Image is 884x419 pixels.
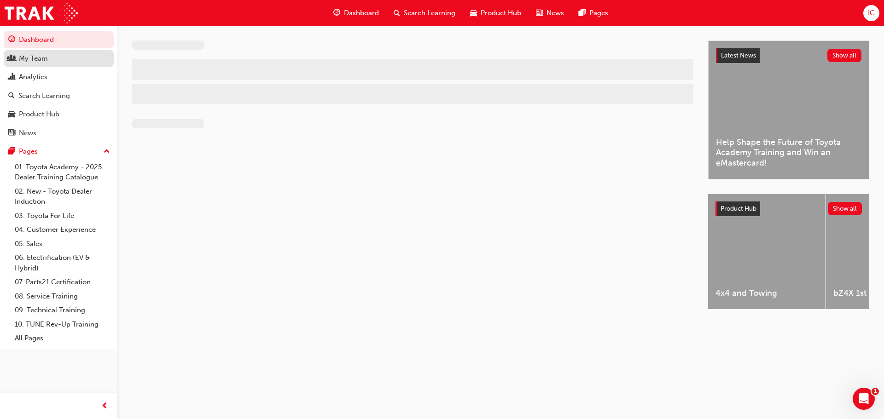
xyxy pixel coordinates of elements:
a: 10. TUNE Rev-Up Training [11,317,114,332]
span: News [547,8,564,18]
span: Dashboard [344,8,379,18]
span: car-icon [8,110,15,119]
span: chart-icon [8,73,15,81]
span: pages-icon [579,7,586,19]
a: car-iconProduct Hub [463,4,529,23]
a: 4x4 and Towing [708,194,826,309]
a: search-iconSearch Learning [386,4,463,23]
span: up-icon [104,146,110,158]
iframe: Intercom live chat [853,388,875,410]
a: pages-iconPages [571,4,616,23]
button: DashboardMy TeamAnalyticsSearch LearningProduct HubNews [4,29,114,143]
span: Product Hub [721,205,756,212]
button: Pages [4,143,114,160]
img: Trak [5,3,78,23]
a: Latest NewsShow all [716,48,861,63]
a: Product HubShow all [715,201,862,216]
span: news-icon [8,129,15,138]
a: 02. New - Toyota Dealer Induction [11,184,114,209]
div: Product Hub [19,109,59,120]
div: My Team [19,53,48,64]
a: 04. Customer Experience [11,223,114,237]
a: 08. Service Training [11,289,114,304]
span: Search Learning [404,8,455,18]
a: Analytics [4,69,114,86]
span: 1 [872,388,879,395]
a: 07. Parts21 Certification [11,275,114,289]
span: car-icon [470,7,477,19]
div: News [19,128,36,138]
button: Show all [827,49,862,62]
a: News [4,125,114,142]
div: Search Learning [18,91,70,101]
span: Help Shape the Future of Toyota Academy Training and Win an eMastercard! [716,137,861,168]
a: 01. Toyota Academy - 2025 Dealer Training Catalogue [11,160,114,184]
button: Show all [828,202,862,215]
span: guage-icon [8,36,15,44]
a: guage-iconDashboard [326,4,386,23]
span: pages-icon [8,148,15,156]
span: people-icon [8,55,15,63]
span: IC [868,8,875,18]
span: 4x4 and Towing [715,288,818,298]
a: Product Hub [4,106,114,123]
span: Pages [589,8,608,18]
span: guage-icon [333,7,340,19]
span: search-icon [394,7,400,19]
span: Latest News [721,52,756,59]
span: prev-icon [101,401,108,412]
a: 03. Toyota For Life [11,209,114,223]
a: Dashboard [4,31,114,48]
a: My Team [4,50,114,67]
a: Search Learning [4,87,114,104]
span: search-icon [8,92,15,100]
button: IC [863,5,879,21]
a: 06. Electrification (EV & Hybrid) [11,251,114,275]
a: 05. Sales [11,237,114,251]
a: All Pages [11,331,114,345]
a: Latest NewsShow allHelp Shape the Future of Toyota Academy Training and Win an eMastercard! [708,40,869,179]
a: news-iconNews [529,4,571,23]
div: Analytics [19,72,47,82]
span: news-icon [536,7,543,19]
a: 09. Technical Training [11,303,114,317]
div: Pages [19,146,38,157]
span: Product Hub [481,8,521,18]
